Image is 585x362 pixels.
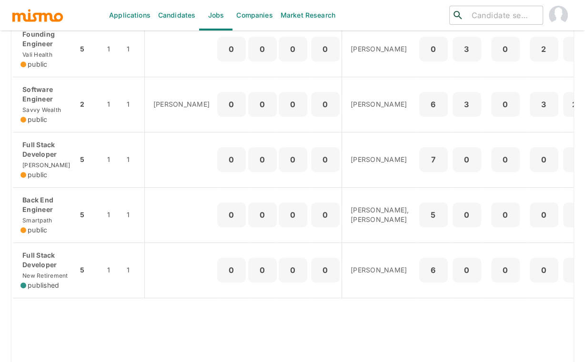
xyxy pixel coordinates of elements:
p: 0 [315,42,336,56]
p: 0 [315,208,336,221]
td: 1 [100,187,125,242]
p: [PERSON_NAME] [351,100,409,109]
p: 0 [534,208,555,221]
p: 0 [534,263,555,277]
p: 6 [423,98,444,111]
td: 1 [100,21,125,77]
p: Back End Engineer [20,195,70,214]
p: 3 [456,42,477,56]
p: 3 [456,98,477,111]
p: Full Stack Developer [20,251,70,270]
p: Founding Engineer [20,30,70,49]
span: Smartpath [20,217,52,224]
td: 5 [78,21,99,77]
p: 0 [315,98,336,111]
span: [PERSON_NAME] [20,161,70,169]
p: [PERSON_NAME] [153,100,210,109]
p: 0 [221,98,242,111]
input: Candidate search [467,9,539,22]
p: 0 [221,153,242,166]
td: 1 [100,132,125,187]
p: 0 [456,263,477,277]
td: 1 [124,77,144,132]
td: 1 [124,242,144,298]
p: 0 [282,42,303,56]
span: Vali Health [20,51,52,58]
p: 0 [221,208,242,221]
img: logo [11,8,64,22]
p: 0 [282,98,303,111]
span: published [28,281,59,290]
span: public [28,225,48,235]
p: 0 [282,263,303,277]
p: [PERSON_NAME] [351,44,409,54]
td: 1 [100,242,125,298]
td: 1 [100,77,125,132]
p: 7 [423,153,444,166]
p: Full Stack Developer [20,140,70,159]
p: 0 [495,153,516,166]
p: 5 [423,208,444,221]
p: 0 [282,153,303,166]
td: 5 [78,242,99,298]
span: public [28,170,48,180]
p: 0 [423,42,444,56]
p: 0 [282,208,303,221]
p: 0 [534,153,555,166]
p: 0 [252,98,273,111]
p: 0 [456,208,477,221]
td: 1 [124,21,144,77]
td: 2 [78,77,99,132]
p: [PERSON_NAME] [351,155,409,164]
td: 5 [78,187,99,242]
span: public [28,115,48,124]
td: 1 [124,187,144,242]
p: 0 [495,263,516,277]
td: 1 [124,132,144,187]
p: 0 [495,208,516,221]
p: 0 [495,42,516,56]
p: [PERSON_NAME], [PERSON_NAME] [351,205,409,224]
p: Software Engineer [20,85,70,104]
p: 6 [423,263,444,277]
p: 3 [534,98,555,111]
p: 0 [252,208,273,221]
p: 0 [221,42,242,56]
p: [PERSON_NAME] [351,265,409,275]
p: 0 [252,263,273,277]
p: 2 [534,42,555,56]
p: 0 [495,98,516,111]
img: Carmen Vilachá [549,6,568,25]
p: 0 [221,263,242,277]
span: New Retirement [20,272,68,279]
p: 0 [252,153,273,166]
p: 0 [456,153,477,166]
span: public [28,60,48,69]
span: Savvy Wealth [20,106,61,113]
p: 0 [315,263,336,277]
p: 0 [315,153,336,166]
p: 0 [252,42,273,56]
td: 5 [78,132,99,187]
